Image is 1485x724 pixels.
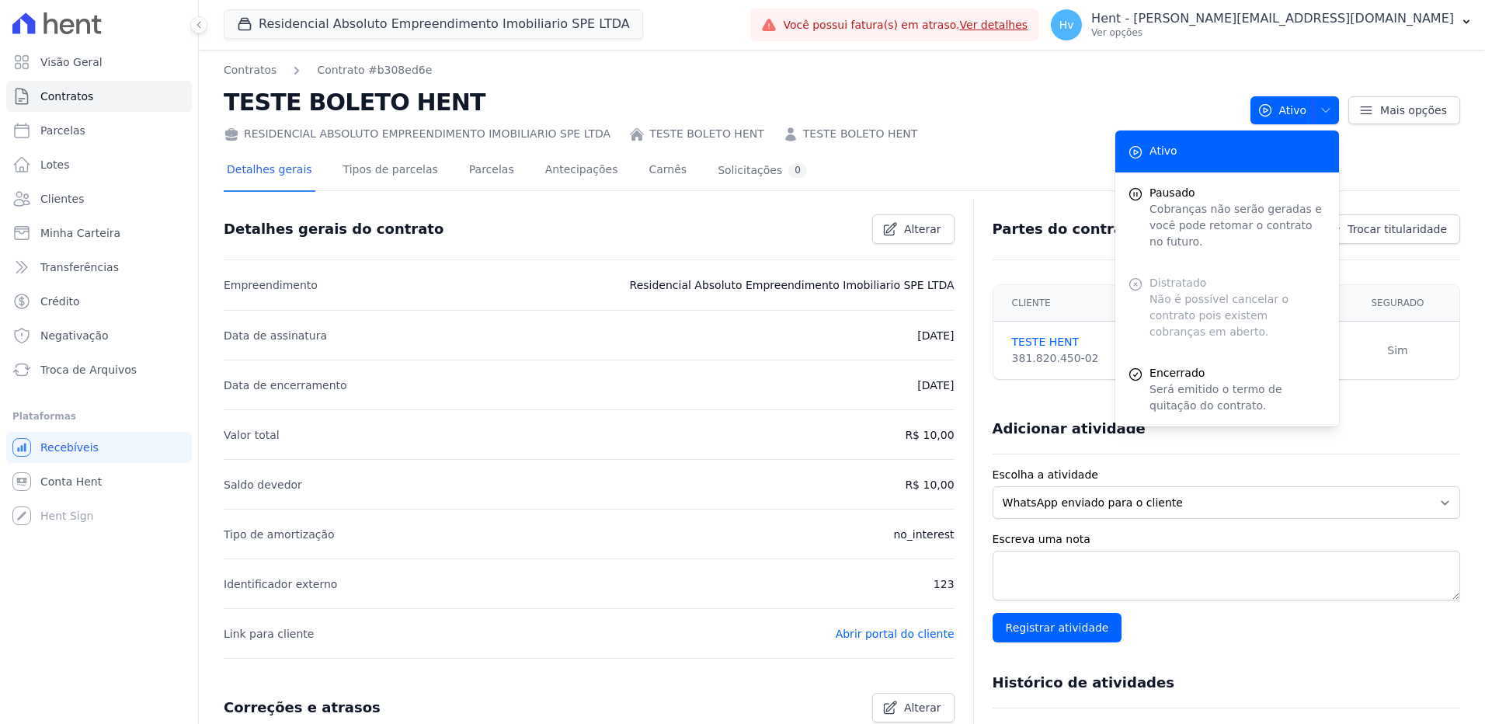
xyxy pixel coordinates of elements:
span: Transferências [40,259,119,275]
a: TESTE HENT [1012,334,1182,350]
p: Residencial Absoluto Empreendimento Imobiliario SPE LTDA [630,276,955,294]
a: Mais opções [1348,96,1460,124]
a: Alterar [872,214,955,244]
a: TESTE BOLETO HENT [649,126,764,142]
span: Minha Carteira [40,225,120,241]
a: Clientes [6,183,192,214]
div: 381.820.450-02 [1012,350,1182,367]
p: Identificador externo [224,575,337,593]
span: Visão Geral [40,54,103,70]
a: Detalhes gerais [224,151,315,192]
p: no_interest [893,525,954,544]
button: Ativo [1250,96,1340,124]
a: Encerrado Será emitido o termo de quitação do contrato. [1115,353,1339,426]
p: Tipo de amortização [224,525,335,544]
h3: Correções e atrasos [224,698,381,717]
span: Lotes [40,157,70,172]
a: Lotes [6,149,192,180]
p: Link para cliente [224,625,314,643]
span: Alterar [904,221,941,237]
span: Ativo [1257,96,1307,124]
a: Troca de Arquivos [6,354,192,385]
h3: Adicionar atividade [993,419,1146,438]
a: Abrir portal do cliente [836,628,955,640]
a: Negativação [6,320,192,351]
a: Contratos [224,62,276,78]
th: Cliente [993,285,1191,322]
p: Saldo devedor [224,475,302,494]
p: 123 [934,575,955,593]
p: Data de assinatura [224,326,327,345]
a: Minha Carteira [6,218,192,249]
h2: TESTE BOLETO HENT [224,85,1238,120]
span: Encerrado [1149,365,1327,381]
p: Cobranças não serão geradas e você pode retomar o contrato no futuro. [1149,201,1327,250]
nav: Breadcrumb [224,62,432,78]
p: R$ 10,00 [905,426,954,444]
p: Valor total [224,426,280,444]
span: Você possui fatura(s) em atraso. [783,17,1028,33]
button: Hv Hent - [PERSON_NAME][EMAIL_ADDRESS][DOMAIN_NAME] Ver opções [1038,3,1485,47]
a: Contratos [6,81,192,112]
a: Crédito [6,286,192,317]
a: Parcelas [466,151,517,192]
p: Ver opções [1091,26,1454,39]
label: Escolha a atividade [993,467,1460,483]
a: Visão Geral [6,47,192,78]
p: R$ 10,00 [905,475,954,494]
a: Alterar [872,693,955,722]
label: Escreva uma nota [993,531,1460,548]
div: Solicitações [718,163,807,178]
span: Parcelas [40,123,85,138]
p: Empreendimento [224,276,318,294]
nav: Breadcrumb [224,62,1238,78]
p: Data de encerramento [224,376,347,395]
p: Será emitido o termo de quitação do contrato. [1149,381,1327,414]
h3: Detalhes gerais do contrato [224,220,443,238]
input: Registrar atividade [993,613,1122,642]
span: Contratos [40,89,93,104]
span: Negativação [40,328,109,343]
a: Parcelas [6,115,192,146]
a: TESTE BOLETO HENT [803,126,918,142]
a: Tipos de parcelas [340,151,441,192]
p: [DATE] [917,376,954,395]
h3: Histórico de atividades [993,674,1174,692]
p: Hent - [PERSON_NAME][EMAIL_ADDRESS][DOMAIN_NAME] [1091,11,1454,26]
a: Contrato #b308ed6e [317,62,432,78]
span: Troca de Arquivos [40,362,137,378]
a: Transferências [6,252,192,283]
a: Recebíveis [6,432,192,463]
a: Conta Hent [6,466,192,497]
h3: Partes do contrato [993,220,1140,238]
a: Solicitações0 [715,151,810,192]
span: Alterar [904,700,941,715]
td: Sim [1336,322,1459,380]
div: RESIDENCIAL ABSOLUTO EMPREENDIMENTO IMOBILIARIO SPE LTDA [224,126,610,142]
div: 0 [788,163,807,178]
p: [DATE] [917,326,954,345]
span: Mais opções [1380,103,1447,118]
span: Crédito [40,294,80,309]
span: Recebíveis [40,440,99,455]
span: Pausado [1149,185,1327,201]
span: Ativo [1149,143,1177,159]
span: Conta Hent [40,474,102,489]
span: Clientes [40,191,84,207]
a: Trocar titularidade [1316,214,1460,244]
span: Trocar titularidade [1348,221,1447,237]
button: Pausado Cobranças não serão geradas e você pode retomar o contrato no futuro. [1115,172,1339,263]
button: Residencial Absoluto Empreendimento Imobiliario SPE LTDA [224,9,643,39]
a: Carnês [645,151,690,192]
span: Hv [1059,19,1074,30]
th: Segurado [1336,285,1459,322]
a: Ver detalhes [960,19,1028,31]
a: Antecipações [542,151,621,192]
div: Plataformas [12,407,186,426]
